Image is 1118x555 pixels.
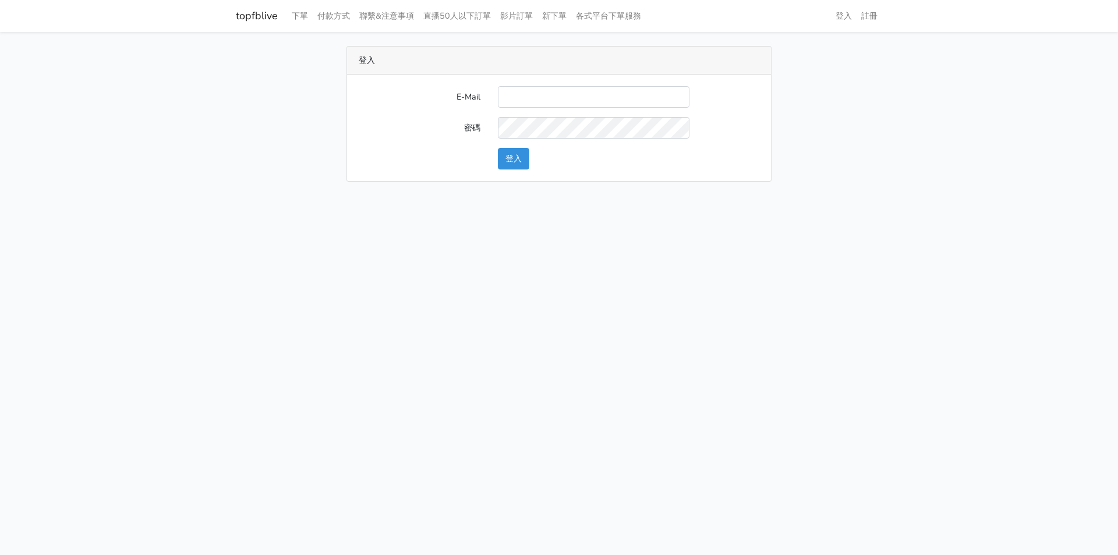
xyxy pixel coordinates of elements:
a: 付款方式 [313,5,355,27]
div: 登入 [347,47,771,75]
label: E-Mail [350,86,489,108]
a: 影片訂單 [496,5,537,27]
a: 新下單 [537,5,571,27]
a: 登入 [831,5,857,27]
label: 密碼 [350,117,489,139]
a: 聯繫&注意事項 [355,5,419,27]
a: 下單 [287,5,313,27]
a: topfblive [236,5,278,27]
a: 直播50人以下訂單 [419,5,496,27]
a: 各式平台下單服務 [571,5,646,27]
button: 登入 [498,148,529,169]
a: 註冊 [857,5,882,27]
